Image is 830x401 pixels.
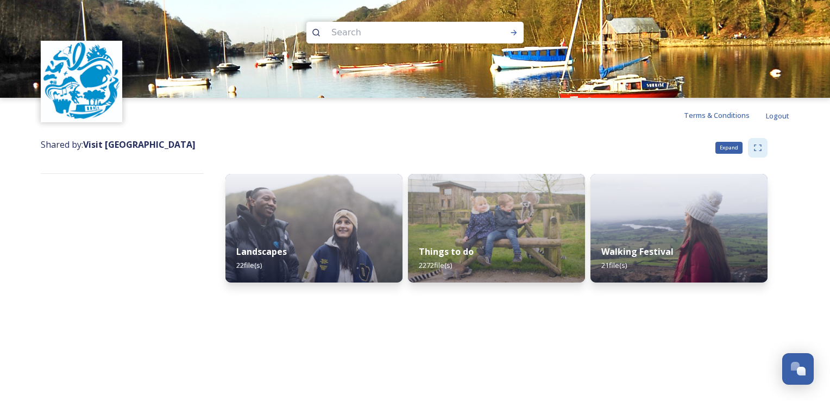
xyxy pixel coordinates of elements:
[715,142,743,154] div: Expand
[42,42,121,121] img: Enjoy-Staffordshire-colour-logo-just-roundel%20(Portrait)(300x300).jpg
[236,246,287,258] strong: Landscapes
[225,174,403,283] img: MANIFO~3.JPG
[601,246,674,258] strong: Walking Festival
[684,110,750,120] span: Terms & Conditions
[83,139,196,151] strong: Visit [GEOGRAPHIC_DATA]
[41,139,196,151] span: Shared by:
[684,109,766,122] a: Terms & Conditions
[782,353,814,385] button: Open Chat
[419,260,452,270] span: 2272 file(s)
[601,260,627,270] span: 21 file(s)
[408,174,585,283] img: PWP-Lemurs%2520and%2520kids%21-%25204786x3371.jpg
[419,246,474,258] strong: Things to do
[326,21,475,45] input: Search
[590,174,768,283] img: Roaches%2520and%2520Tittesworth%2520-%2520woman%2520and%2520reservoir.JPG
[766,111,789,121] span: Logout
[236,260,262,270] span: 22 file(s)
